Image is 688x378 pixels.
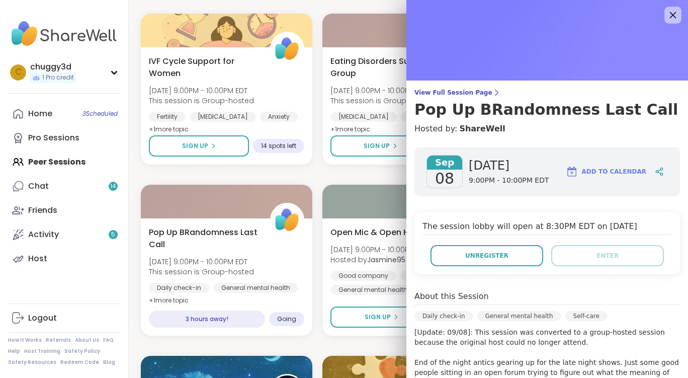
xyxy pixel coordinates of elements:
[75,337,99,344] a: About Us
[182,141,208,150] span: Sign Up
[330,271,396,281] div: Good company
[149,267,254,277] span: This session is Group-hosted
[330,135,431,157] button: Sign Up
[15,66,22,79] span: c
[149,55,259,80] span: IVF Cycle Support for Women
[414,101,680,119] h3: Pop Up BRandomness Last Call
[28,132,79,143] div: Pro Sessions
[8,198,120,222] a: Friends
[8,247,120,271] a: Host
[561,160,651,184] button: Add to Calendar
[551,245,664,266] button: Enter
[28,205,57,216] div: Friends
[330,86,436,96] span: [DATE] 9:00PM - 10:00PM EDT
[28,253,47,264] div: Host
[28,181,49,192] div: Chat
[8,306,120,330] a: Logout
[582,167,646,176] span: Add to Calendar
[422,220,672,235] h4: The session lobby will open at 8:30PM EDT on [DATE]
[477,311,561,321] div: General mental health
[149,226,259,251] span: Pop Up BRandomness Last Call
[364,141,390,150] span: Sign Up
[8,359,56,366] a: Safety Resources
[8,348,20,355] a: Help
[565,311,608,321] div: Self-care
[60,359,99,366] a: Redeem Code
[149,96,254,106] span: This session is Group-hosted
[272,204,303,236] img: ShareWell
[103,359,115,366] a: Blog
[8,102,120,126] a: Home3Scheduled
[469,176,549,186] span: 9:00PM - 10:00PM EDT
[28,229,59,240] div: Activity
[596,251,619,260] span: Enter
[435,170,454,188] span: 08
[367,255,405,265] b: Jasmine95
[46,337,71,344] a: Referrals
[277,315,296,323] span: Going
[465,251,508,260] span: Unregister
[330,255,429,265] span: Hosted by
[427,156,462,170] span: Sep
[400,271,445,281] div: Inclusion
[330,245,429,255] span: [DATE] 9:00PM - 10:00PM EDT
[190,112,256,122] div: [MEDICAL_DATA]
[110,182,116,191] span: 14
[8,16,120,51] img: ShareWell Nav Logo
[149,86,254,96] span: [DATE] 9:00PM - 10:00PM EDT
[330,55,441,80] span: Eating Disorders Support Group
[330,112,397,122] div: [MEDICAL_DATA]
[111,231,115,239] span: 5
[414,311,473,321] div: Daily check-in
[8,174,120,198] a: Chat14
[401,112,455,122] div: Body image
[149,311,265,328] div: 3 hours away!
[24,348,60,355] a: Host Training
[414,89,680,119] a: View Full Session PagePop Up BRandomness Last Call
[149,112,186,122] div: Fertility
[64,348,100,355] a: Safety Policy
[414,123,680,135] h4: Hosted by:
[42,73,74,82] span: 1 Pro credit
[431,245,543,266] button: Unregister
[330,285,415,295] div: General mental health
[149,257,254,267] span: [DATE] 9:00PM - 10:00PM EDT
[414,89,680,97] span: View Full Session Page
[149,283,209,293] div: Daily check-in
[28,313,57,324] div: Logout
[365,313,391,322] span: Sign Up
[272,33,303,64] img: ShareWell
[149,135,249,157] button: Sign Up
[8,222,120,247] a: Activity5
[330,96,436,106] span: This session is Group-hosted
[414,290,489,303] h4: About this Session
[261,142,296,150] span: 14 spots left
[260,112,298,122] div: Anxiety
[8,126,120,150] a: Pro Sessions
[103,337,114,344] a: FAQ
[30,61,76,72] div: chuggy3d
[330,226,431,239] span: Open Mic & Open Hearts
[469,158,549,174] span: [DATE]
[82,110,118,118] span: 3 Scheduled
[566,166,578,178] img: ShareWell Logomark
[459,123,505,135] a: ShareWell
[8,337,42,344] a: How It Works
[330,307,433,328] button: Sign Up
[213,283,298,293] div: General mental health
[28,108,52,119] div: Home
